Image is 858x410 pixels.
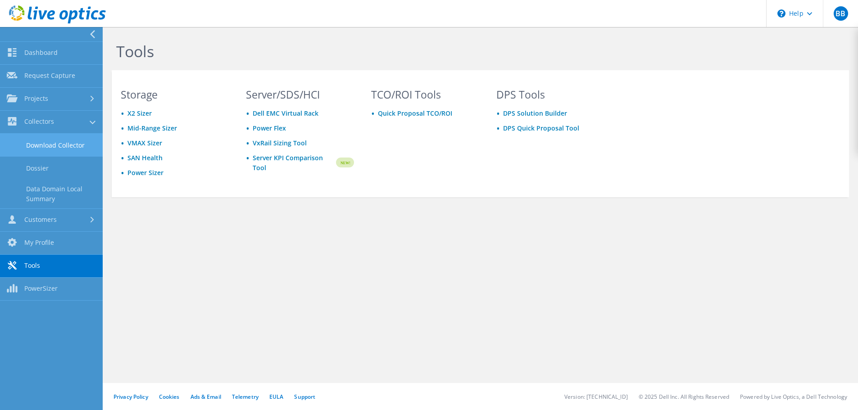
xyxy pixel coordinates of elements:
[740,393,847,401] li: Powered by Live Optics, a Dell Technology
[246,90,354,99] h3: Server/SDS/HCI
[639,393,729,401] li: © 2025 Dell Inc. All Rights Reserved
[253,153,335,173] a: Server KPI Comparison Tool
[127,168,163,177] a: Power Sizer
[191,393,221,401] a: Ads & Email
[121,90,229,99] h3: Storage
[294,393,315,401] a: Support
[253,124,286,132] a: Power Flex
[335,152,354,173] img: new-badge.svg
[496,90,604,99] h3: DPS Tools
[503,124,579,132] a: DPS Quick Proposal Tool
[232,393,259,401] a: Telemetry
[127,109,152,117] a: X2 Sizer
[253,139,307,147] a: VxRail Sizing Tool
[269,393,283,401] a: EULA
[159,393,180,401] a: Cookies
[503,109,567,117] a: DPS Solution Builder
[777,9,785,18] svg: \n
[564,393,628,401] li: Version: [TECHNICAL_ID]
[371,90,479,99] h3: TCO/ROI Tools
[253,109,318,117] a: Dell EMC Virtual Rack
[116,42,724,61] h1: Tools
[834,6,848,21] span: BB
[127,153,163,162] a: SAN Health
[378,109,452,117] a: Quick Proposal TCO/ROI
[127,124,177,132] a: Mid-Range Sizer
[127,139,162,147] a: VMAX Sizer
[113,393,148,401] a: Privacy Policy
